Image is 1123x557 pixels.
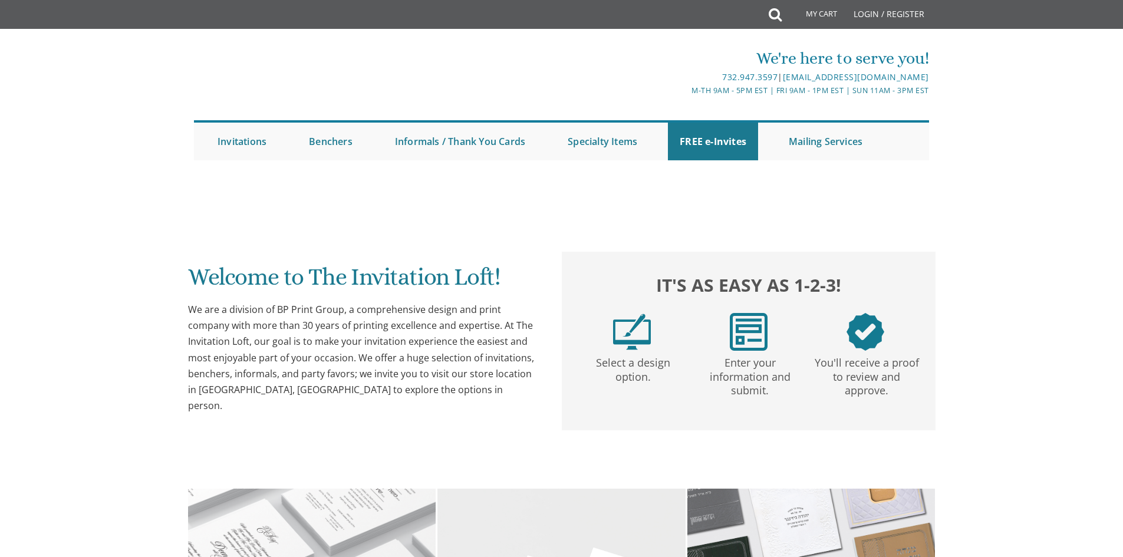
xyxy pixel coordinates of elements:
[574,272,924,298] h2: It's as easy as 1-2-3!
[297,123,364,160] a: Benchers
[440,47,929,70] div: We're here to serve you!
[783,71,929,83] a: [EMAIL_ADDRESS][DOMAIN_NAME]
[730,313,768,351] img: step2.png
[383,123,537,160] a: Informals / Thank You Cards
[811,351,923,398] p: You'll receive a proof to review and approve.
[847,313,884,351] img: step3.png
[694,351,806,398] p: Enter your information and submit.
[206,123,278,160] a: Invitations
[668,123,758,160] a: FREE e-Invites
[722,71,778,83] a: 732.947.3597
[556,123,649,160] a: Specialty Items
[440,70,929,84] div: |
[188,264,538,299] h1: Welcome to The Invitation Loft!
[777,123,874,160] a: Mailing Services
[613,313,651,351] img: step1.png
[780,1,845,31] a: My Cart
[577,351,689,384] p: Select a design option.
[188,302,538,414] div: We are a division of BP Print Group, a comprehensive design and print company with more than 30 y...
[440,84,929,97] div: M-Th 9am - 5pm EST | Fri 9am - 1pm EST | Sun 11am - 3pm EST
